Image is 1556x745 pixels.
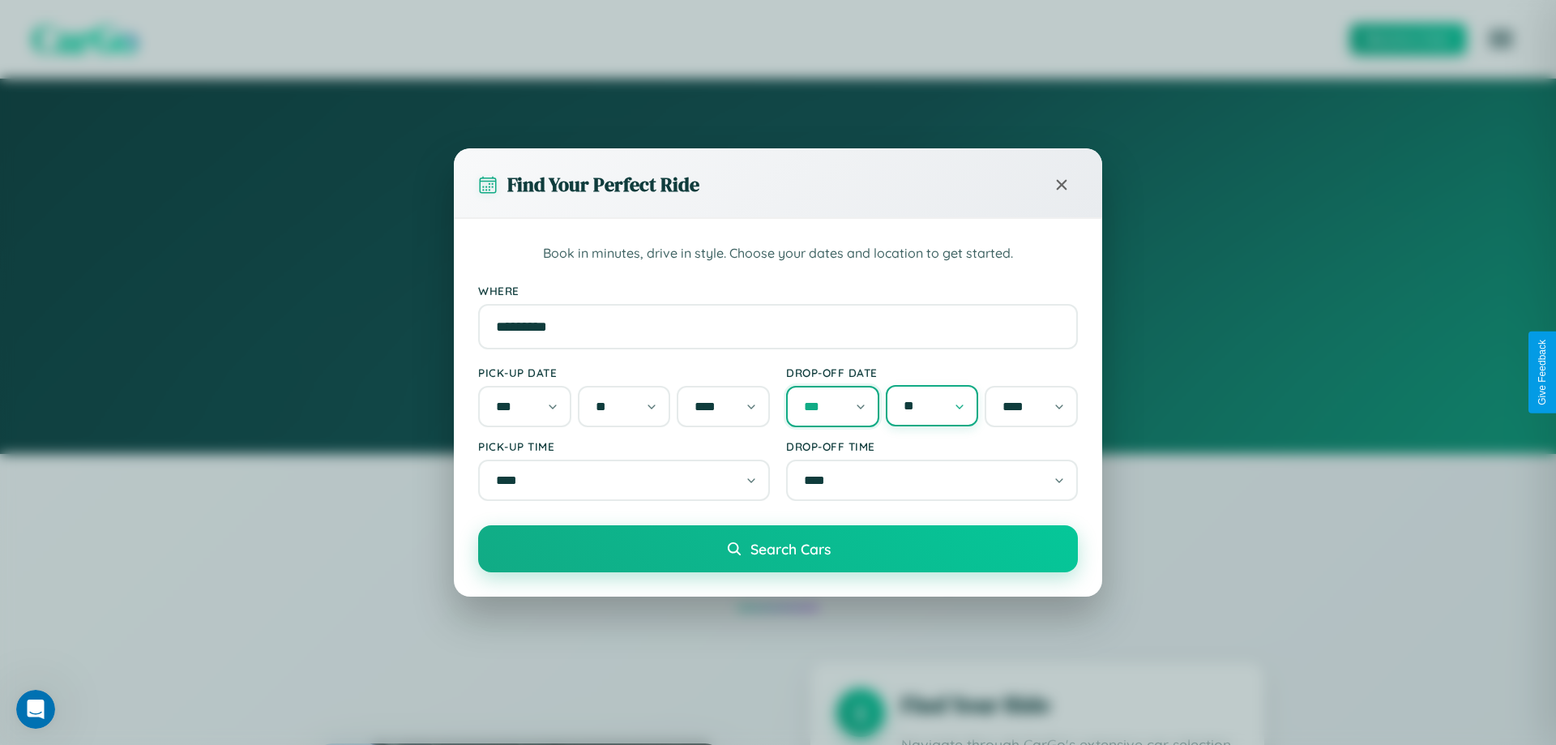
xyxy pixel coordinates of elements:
label: Pick-up Date [478,366,770,379]
label: Pick-up Time [478,439,770,453]
label: Drop-off Date [786,366,1078,379]
label: Drop-off Time [786,439,1078,453]
h3: Find Your Perfect Ride [507,171,699,198]
p: Book in minutes, drive in style. Choose your dates and location to get started. [478,243,1078,264]
label: Where [478,284,1078,298]
span: Search Cars [750,540,831,558]
button: Search Cars [478,525,1078,572]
